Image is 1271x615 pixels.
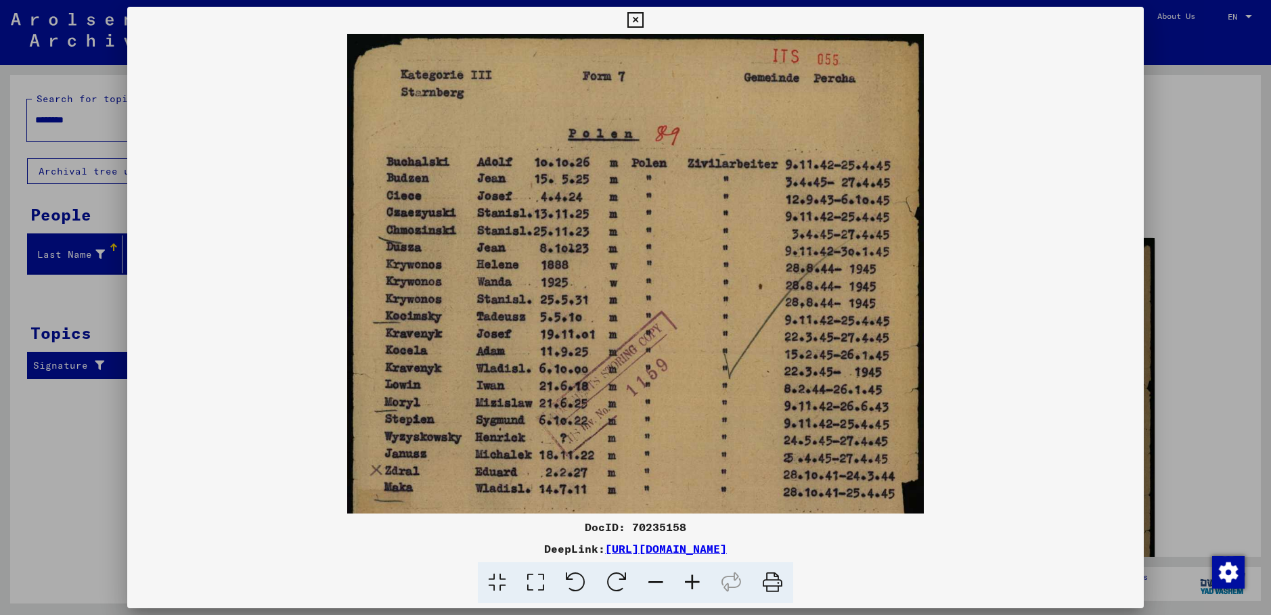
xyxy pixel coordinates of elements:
[127,519,1144,535] div: DocID: 70235158
[1211,555,1244,588] div: Change consent
[605,542,727,555] a: [URL][DOMAIN_NAME]
[127,541,1144,557] div: DeepLink:
[1212,556,1245,589] img: Change consent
